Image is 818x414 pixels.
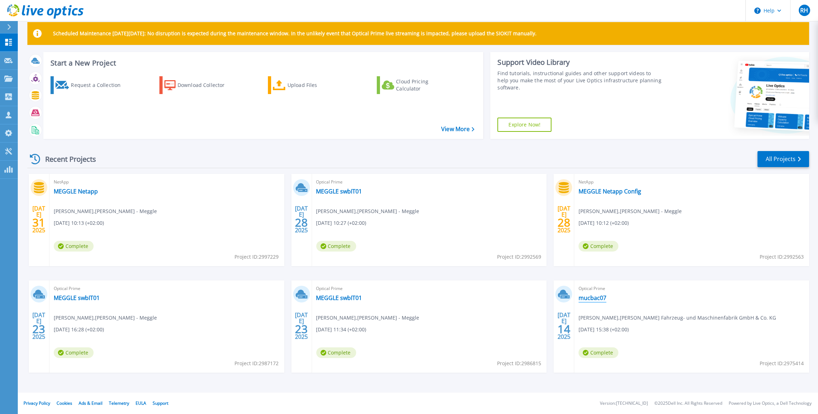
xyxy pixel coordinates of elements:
a: Telemetry [109,400,129,406]
span: 28 [558,219,570,226]
span: Optical Prime [316,285,543,293]
div: [DATE] 2025 [557,313,571,339]
span: Project ID: 2997229 [235,253,279,261]
span: Project ID: 2986815 [497,359,541,367]
a: MEGGLE swbIT01 [316,188,362,195]
a: mucbac07 [579,294,606,301]
span: RH [800,7,808,13]
div: Cloud Pricing Calculator [396,78,453,92]
a: Request a Collection [51,76,130,94]
div: Recent Projects [27,150,106,168]
a: View More [441,126,474,133]
a: MEGGLE Netapp Config [579,188,641,195]
span: Complete [316,347,356,358]
span: 23 [32,326,45,332]
span: [PERSON_NAME] , [PERSON_NAME] - Meggle [54,314,157,322]
span: 31 [32,219,45,226]
a: Ads & Email [79,400,102,406]
span: 23 [295,326,308,332]
a: MEGGLE swbIT01 [316,294,362,301]
li: Version: [TECHNICAL_ID] [600,401,648,406]
a: Cookies [57,400,72,406]
span: 14 [558,326,570,332]
p: Scheduled Maintenance [DATE][DATE]: No disruption is expected during the maintenance window. In t... [53,31,537,36]
span: Complete [316,241,356,252]
div: [DATE] 2025 [295,206,308,232]
div: Support Video Library [497,58,661,67]
h3: Start a New Project [51,59,474,67]
span: Project ID: 2992569 [497,253,541,261]
div: Request a Collection [71,78,128,92]
span: [DATE] 10:13 (+02:00) [54,219,104,227]
span: [PERSON_NAME] , [PERSON_NAME] - Meggle [316,314,419,322]
a: MEGGLE Netapp [54,188,98,195]
span: 28 [295,219,308,226]
span: Optical Prime [54,285,280,293]
span: Complete [54,241,94,252]
div: [DATE] 2025 [557,206,571,232]
span: Optical Prime [316,178,543,186]
span: Complete [54,347,94,358]
a: Explore Now! [497,118,552,132]
li: Powered by Live Optics, a Dell Technology [729,401,812,406]
span: [DATE] 10:12 (+02:00) [579,219,629,227]
span: Project ID: 2992563 [760,253,804,261]
a: MEGGLE swbIT01 [54,294,100,301]
span: [PERSON_NAME] , [PERSON_NAME] Fahrzeug- und Maschinenfabrik GmbH & Co. KG [579,314,776,322]
span: [DATE] 15:38 (+02:00) [579,326,629,333]
a: Download Collector [159,76,239,94]
span: [PERSON_NAME] , [PERSON_NAME] - Meggle [316,207,419,215]
a: All Projects [758,151,809,167]
span: [PERSON_NAME] , [PERSON_NAME] - Meggle [54,207,157,215]
span: Project ID: 2975414 [760,359,804,367]
div: Find tutorials, instructional guides and other support videos to help you make the most of your L... [497,70,661,91]
span: [DATE] 10:27 (+02:00) [316,219,366,227]
a: EULA [136,400,146,406]
span: Complete [579,347,618,358]
span: [DATE] 16:28 (+02:00) [54,326,104,333]
div: Upload Files [287,78,344,92]
li: © 2025 Dell Inc. All Rights Reserved [654,401,722,406]
span: Project ID: 2987172 [235,359,279,367]
span: Complete [579,241,618,252]
span: NetApp [579,178,805,186]
div: [DATE] 2025 [32,313,46,339]
a: Cloud Pricing Calculator [377,76,456,94]
div: [DATE] 2025 [295,313,308,339]
div: Download Collector [178,78,234,92]
a: Upload Files [268,76,347,94]
span: NetApp [54,178,280,186]
span: [PERSON_NAME] , [PERSON_NAME] - Meggle [579,207,682,215]
div: [DATE] 2025 [32,206,46,232]
span: [DATE] 11:34 (+02:00) [316,326,366,333]
span: Optical Prime [579,285,805,293]
a: Privacy Policy [23,400,50,406]
a: Support [153,400,168,406]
